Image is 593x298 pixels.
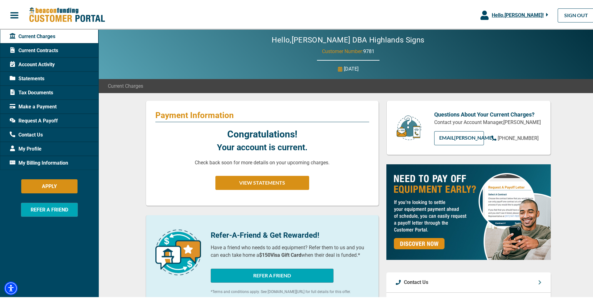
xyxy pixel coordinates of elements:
[10,46,58,53] span: Current Contracts
[195,158,329,165] p: Check back soon for more details on your upcoming charges.
[10,74,44,81] span: Statements
[10,116,58,123] span: Request A Payoff
[434,130,484,144] a: EMAIL[PERSON_NAME]
[4,280,18,294] div: Accessibility Menu
[155,228,201,274] img: refer-a-friend-icon.png
[404,277,428,285] p: Contact Us
[21,201,78,216] button: REFER A FRIEND
[491,133,539,141] a: [PHONE_NUMBER]
[217,140,308,153] p: Your account is current.
[29,6,105,22] img: Beacon Funding Customer Portal Logo
[10,130,43,137] span: Contact Us
[434,117,541,125] p: Contact your Account Manager, [PERSON_NAME]
[211,267,334,281] button: REFER A FRIEND
[155,109,369,119] p: Payment Information
[498,134,539,140] span: [PHONE_NUMBER]
[10,88,53,95] span: Tax Documents
[322,47,363,53] span: Customer Number:
[211,288,369,293] p: *Terms and conditions apply. See [DOMAIN_NAME][URL] for full details for this offer.
[363,47,374,53] span: 9781
[10,102,57,109] span: Make a Payment
[492,11,544,17] span: Hello, [PERSON_NAME] !
[434,109,541,117] p: Questions About Your Current Charges?
[10,32,55,39] span: Current Charges
[10,158,68,166] span: My Billing Information
[386,163,551,259] img: payoff-ad-px.jpg
[344,64,359,72] p: [DATE]
[108,81,143,89] span: Current Charges
[10,144,42,151] span: My Profile
[253,34,443,43] h2: Hello, [PERSON_NAME] DBA Highlands Signs
[21,178,78,192] button: APPLY
[259,251,301,257] b: $150 Visa Gift Card
[215,175,309,189] button: VIEW STATEMENTS
[10,60,55,67] span: Account Activity
[227,126,297,140] p: Congratulations!
[395,114,423,140] img: customer-service.png
[211,228,369,240] p: Refer-A-Friend & Get Rewarded!
[211,243,369,258] p: Have a friend who needs to add equipment? Refer them to us and you can each take home a when thei...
